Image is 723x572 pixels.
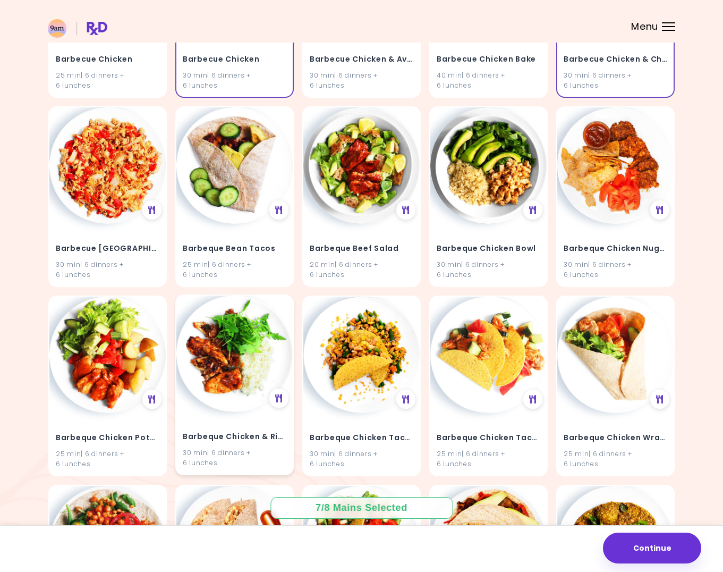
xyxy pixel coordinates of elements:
h4: Barbeque Chicken & Rice [183,428,286,445]
div: 30 min | 6 dinners + 6 lunches [56,259,159,279]
div: See Meal Plan [650,390,669,409]
h4: Barbeque Chicken Bowl [437,240,540,257]
span: Menu [631,22,658,31]
div: 30 min | 6 dinners + 6 lunches [437,259,540,279]
div: 25 min | 6 dinners + 6 lunches [437,448,540,468]
div: See Meal Plan [650,200,669,220]
h4: Barbeque Beef Salad [310,240,413,257]
div: See Meal Plan [396,200,415,220]
div: 20 min | 6 dinners + 6 lunches [310,259,413,279]
h4: Barbecue Chicken & Avocado [310,51,413,68]
div: 25 min | 6 dinners + 6 lunches [56,448,159,468]
div: 40 min | 6 dinners + 6 lunches [437,70,540,90]
div: 30 min | 6 dinners + 6 lunches [310,448,413,468]
h4: Barbecue Chicken & Chips [564,51,667,68]
h4: Barbecue Chicken Bake [437,51,540,68]
img: RxDiet [48,19,107,38]
div: 25 min | 6 dinners + 6 lunches [564,448,667,468]
button: Continue [603,533,701,563]
div: 30 min | 6 dinners + 6 lunches [564,259,667,279]
div: 30 min | 6 dinners + 6 lunches [310,70,413,90]
h4: Barbeque Chicken Potatoes and Salad [56,430,159,447]
div: See Meal Plan [269,389,288,408]
h4: Barbeque Bean Tacos [183,240,286,257]
div: See Meal Plan [396,390,415,409]
div: 25 min | 6 dinners + 6 lunches [56,70,159,90]
h4: Barbecue Chicken [56,51,159,68]
div: See Meal Plan [142,200,161,220]
div: See Meal Plan [269,200,288,220]
div: See Meal Plan [523,200,542,220]
div: 30 min | 6 dinners + 6 lunches [564,70,667,90]
div: See Meal Plan [142,390,161,409]
h4: Barbeque Chicken Wraps [564,430,667,447]
h4: Barbecue Chicken [183,51,286,68]
h4: Barbeque Chicken Tacos [310,430,413,447]
div: See Meal Plan [523,390,542,409]
h4: Barbeque Chicken Nuggets [564,240,667,257]
h4: Barbecue Turkey Stir Fry [56,240,159,257]
div: 7 / 8 Mains Selected [308,501,415,515]
h4: Barbeque Chicken Tacos [437,430,540,447]
div: 25 min | 6 dinners + 6 lunches [183,259,286,279]
div: 30 min | 6 dinners + 6 lunches [183,70,286,90]
div: 30 min | 6 dinners + 6 lunches [183,447,286,467]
